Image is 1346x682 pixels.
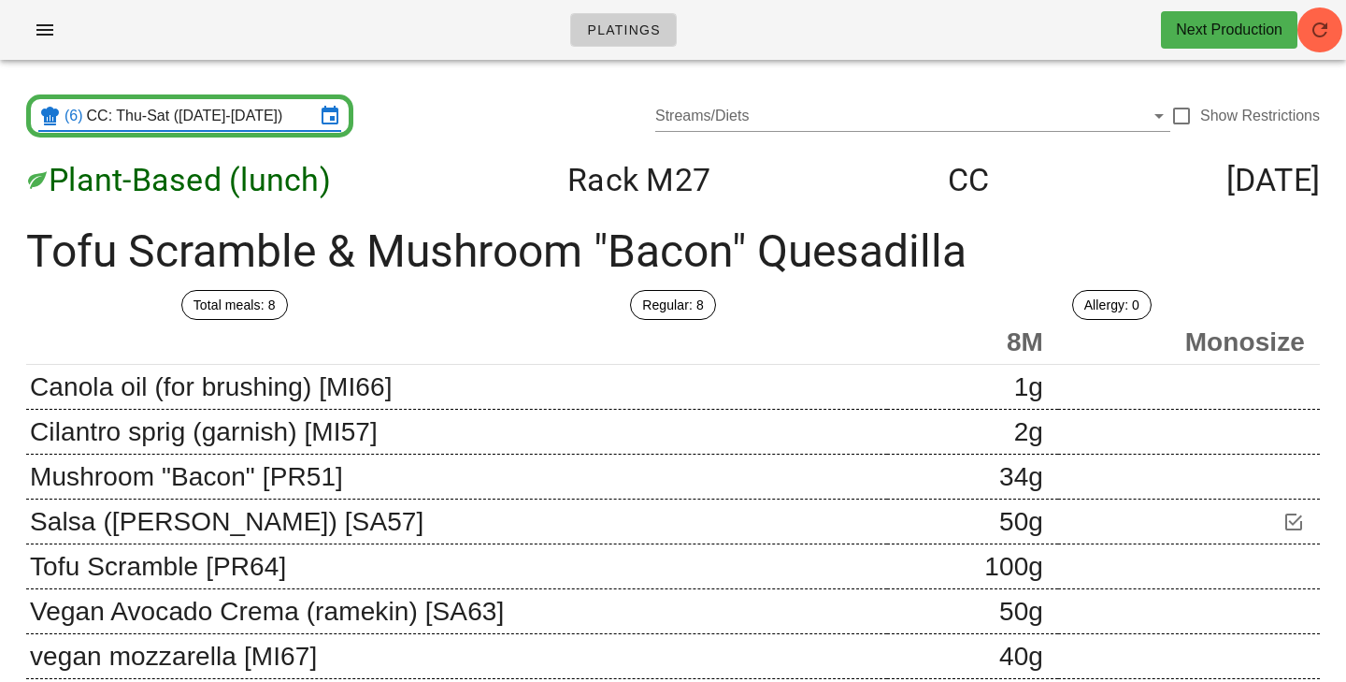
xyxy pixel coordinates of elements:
div: Rack M27 CC [DATE] [11,146,1335,213]
div: Streams/Diets [655,101,1170,131]
div: Next Production [1176,19,1282,41]
div: Tofu Scramble & Mushroom "Bacon" Quesadilla [11,213,1335,290]
td: Canola oil (for brushing) [MI66] [26,365,887,410]
span: 50g [999,597,1043,626]
span: Regular: 8 [642,291,704,319]
span: Platings [586,22,660,37]
span: Allergy: 0 [1084,291,1139,319]
td: Cilantro sprig (garnish) [MI57] [26,410,887,455]
td: Mushroom "Bacon" [PR51] [26,455,887,500]
span: 40g [999,642,1043,671]
td: vegan mozzarella [MI67] [26,634,887,679]
td: Tofu Scramble [PR64] [26,544,887,589]
span: Total meals: 8 [193,291,276,319]
td: Vegan Avocado Crema (ramekin) [SA63] [26,589,887,634]
span: 34g [999,462,1043,491]
span: 1g [1014,372,1043,401]
td: Salsa ([PERSON_NAME]) [SA57] [26,500,887,544]
th: Monosize [1058,320,1320,365]
span: 2g [1014,417,1043,446]
th: 8M [887,320,1058,365]
span: 100g [984,552,1043,581]
span: 50g [999,507,1043,536]
label: Show Restrictions [1200,107,1320,125]
div: (6) [64,107,87,125]
a: Platings [570,13,676,47]
span: Plant-Based (lunch) [49,161,331,198]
